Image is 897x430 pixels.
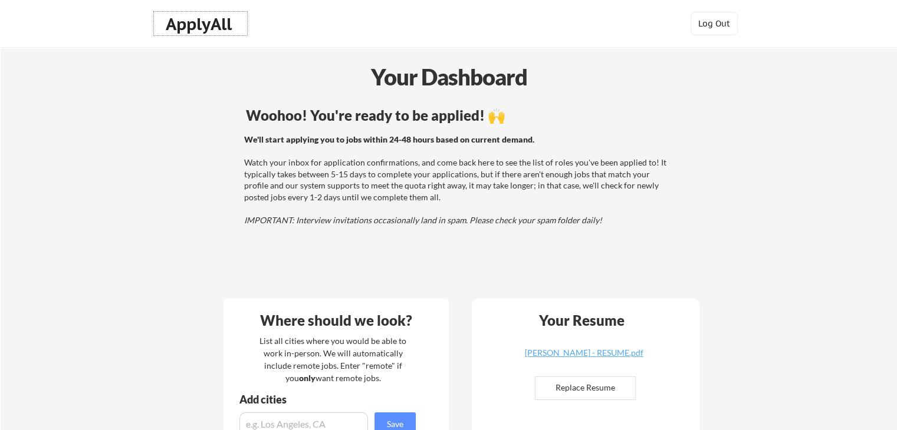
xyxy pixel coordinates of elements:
[691,12,738,35] button: Log Out
[239,394,419,405] div: Add cities
[244,134,669,226] div: Watch your inbox for application confirmations, and come back here to see the list of roles you'v...
[166,14,235,34] div: ApplyAll
[226,313,446,328] div: Where should we look?
[298,373,315,383] strong: only
[252,335,414,384] div: List all cities where you would be able to work in-person. We will automatically include remote j...
[1,60,897,94] div: Your Dashboard
[246,108,671,123] div: Woohoo! You're ready to be applied! 🙌
[244,215,602,225] em: IMPORTANT: Interview invitations occasionally land in spam. Please check your spam folder daily!
[514,349,654,367] a: [PERSON_NAME] - RESUME.pdf
[244,134,534,144] strong: We'll start applying you to jobs within 24-48 hours based on current demand.
[523,313,640,328] div: Your Resume
[514,349,654,357] div: [PERSON_NAME] - RESUME.pdf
